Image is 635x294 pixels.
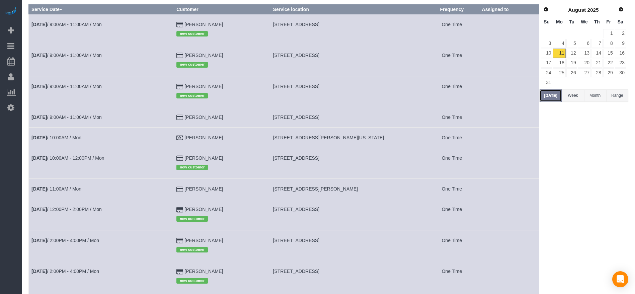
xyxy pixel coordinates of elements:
a: 17 [541,59,552,68]
i: Credit Card Payment [176,84,183,89]
td: Service location [270,45,425,76]
span: [STREET_ADDRESS] [273,207,319,212]
td: Frequency [425,230,479,261]
span: [STREET_ADDRESS] [273,84,319,89]
i: Credit Card Payment [176,270,183,274]
span: [STREET_ADDRESS][PERSON_NAME][US_STATE] [273,135,384,140]
span: [STREET_ADDRESS][PERSON_NAME] [273,186,358,192]
span: new customer [176,247,208,252]
span: new customer [176,93,208,98]
td: Schedule date [29,107,174,127]
th: Assigned to [479,4,539,14]
td: Frequency [425,199,479,230]
a: [DATE]/ 11:00AM / Mon [31,186,81,192]
b: [DATE] [31,269,47,274]
a: 31 [541,78,552,87]
a: 18 [553,59,565,68]
a: 25 [553,68,565,77]
th: Service location [270,4,425,14]
td: Assigned to [479,199,539,230]
td: Customer [174,107,270,127]
a: 16 [615,49,626,58]
span: [STREET_ADDRESS] [273,22,319,27]
a: 12 [566,49,577,58]
td: Customer [174,199,270,230]
td: Service location [270,199,425,230]
b: [DATE] [31,22,47,27]
span: Sunday [544,19,550,24]
i: Check Payment [176,136,183,140]
a: 27 [578,68,590,77]
td: Schedule date [29,148,174,178]
td: Assigned to [479,148,539,178]
span: Next [618,7,624,12]
a: Next [616,5,626,14]
span: [STREET_ADDRESS] [273,238,319,243]
a: 23 [615,59,626,68]
a: 13 [578,49,590,58]
a: [PERSON_NAME] [184,84,223,89]
td: Frequency [425,127,479,148]
a: [DATE]/ 10:00AM - 12:00PM / Mon [31,155,104,161]
th: Frequency [425,4,479,14]
span: new customer [176,278,208,283]
td: Schedule date [29,179,174,199]
td: Frequency [425,14,479,45]
td: Assigned to [479,107,539,127]
td: Assigned to [479,230,539,261]
a: 19 [566,59,577,68]
span: Prev [543,7,549,12]
a: 24 [541,68,552,77]
span: Tuesday [569,19,574,24]
a: [DATE]/ 10:00AM / Mon [31,135,81,140]
b: [DATE] [31,207,47,212]
span: 2025 [587,7,599,13]
a: [DATE]/ 2:00PM - 4:00PM / Mon [31,238,99,243]
a: Automaid Logo [4,7,17,16]
a: [PERSON_NAME] [184,269,223,274]
span: Monday [556,19,563,24]
td: Schedule date [29,261,174,292]
td: Customer [174,127,270,148]
i: Credit Card Payment [176,238,183,243]
i: Credit Card Payment [176,115,183,120]
td: Frequency [425,261,479,292]
td: Assigned to [479,76,539,107]
b: [DATE] [31,135,47,140]
th: Customer [174,4,270,14]
a: [DATE]/ 12:00PM - 2:00PM / Mon [31,207,102,212]
b: [DATE] [31,84,47,89]
a: [PERSON_NAME] [184,115,223,120]
a: [PERSON_NAME] [184,207,223,212]
i: Credit Card Payment [176,22,183,27]
span: [STREET_ADDRESS] [273,115,319,120]
span: new customer [176,216,208,221]
td: Frequency [425,45,479,76]
td: Assigned to [479,179,539,199]
a: [PERSON_NAME] [184,186,223,192]
b: [DATE] [31,53,47,58]
a: [PERSON_NAME] [184,135,223,140]
a: 5 [566,39,577,48]
td: Service location [270,179,425,199]
a: [PERSON_NAME] [184,238,223,243]
a: 15 [603,49,614,58]
button: Range [606,89,628,102]
a: 10 [541,49,552,58]
a: Prev [541,5,551,14]
span: Wednesday [581,19,588,24]
td: Customer [174,76,270,107]
span: new customer [176,31,208,36]
td: Frequency [425,179,479,199]
button: Week [562,89,584,102]
a: 7 [591,39,603,48]
a: 14 [591,49,603,58]
a: 4 [553,39,565,48]
i: Credit Card Payment [176,208,183,212]
span: Saturday [618,19,623,24]
a: 20 [578,59,590,68]
td: Customer [174,230,270,261]
td: Schedule date [29,14,174,45]
a: [DATE]/ 9:00AM - 11:00AM / Mon [31,53,102,58]
span: Friday [606,19,611,24]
